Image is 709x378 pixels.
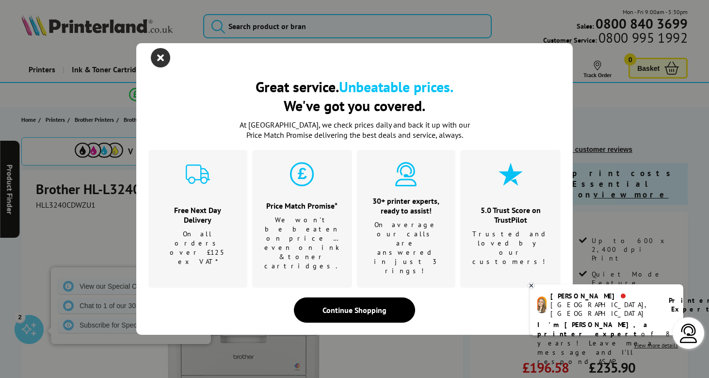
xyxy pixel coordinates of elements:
div: [GEOGRAPHIC_DATA], [GEOGRAPHIC_DATA] [550,300,657,318]
div: [PERSON_NAME] [550,292,657,300]
h3: 30+ printer experts, ready to assist! [369,196,444,215]
img: expert-cyan.svg [394,162,418,186]
p: On all orders over £125 ex VAT* [161,230,235,266]
p: Trusted and loved by our customers! [472,230,548,266]
p: At [GEOGRAPHIC_DATA], we check prices daily and back it up with our Price Match Promise deliverin... [233,120,476,140]
img: price-promise-cyan.svg [290,162,314,186]
button: close modal [153,50,168,65]
h3: Free Next Day Delivery [161,205,235,225]
h2: Great service. We've got you covered. [148,77,561,115]
h3: Price Match Promise* [264,201,340,211]
p: of 8 years! Leave me a message and I'll respond ASAP [537,320,676,366]
img: star-cyan.svg [499,162,523,186]
p: On average our calls are answered in just 3 rings! [369,220,444,276]
p: We won't be beaten on price …even on ink & toner cartridges. [264,215,340,271]
h3: 5.0 Trust Score on TrustPilot [472,205,548,225]
img: amy-livechat.png [537,296,547,313]
b: Unbeatable prices. [339,77,453,96]
img: delivery-cyan.svg [186,162,210,186]
img: user-headset-light.svg [679,324,698,343]
b: I'm [PERSON_NAME], a printer expert [537,320,650,338]
div: Continue Shopping [294,297,415,323]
